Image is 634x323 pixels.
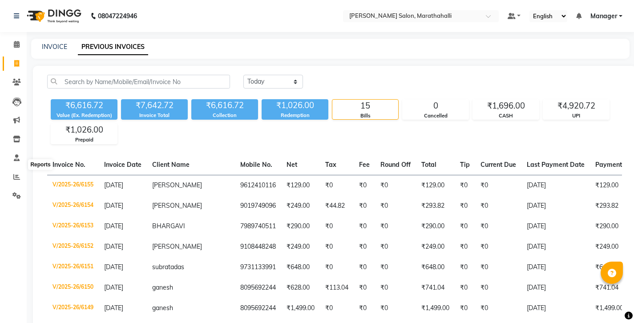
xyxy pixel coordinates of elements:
[416,216,455,237] td: ₹290.00
[325,161,336,169] span: Tax
[281,298,320,319] td: ₹1,499.00
[543,112,609,120] div: UPI
[521,237,590,257] td: [DATE]
[354,257,375,278] td: ₹0
[473,100,539,112] div: ₹1,696.00
[47,278,99,298] td: V/2025-26/6150
[521,175,590,196] td: [DATE]
[521,257,590,278] td: [DATE]
[375,278,416,298] td: ₹0
[359,161,370,169] span: Fee
[104,222,123,230] span: [DATE]
[375,298,416,319] td: ₹0
[320,175,354,196] td: ₹0
[235,175,281,196] td: 9612410116
[235,257,281,278] td: 9731133991
[47,216,99,237] td: V/2025-26/6153
[235,216,281,237] td: 7989740511
[152,222,185,230] span: BHARGAVI
[51,124,117,136] div: ₹1,026.00
[235,237,281,257] td: 9108448248
[152,161,190,169] span: Client Name
[51,99,117,112] div: ₹6,616.72
[23,4,84,28] img: logo
[416,237,455,257] td: ₹249.00
[421,161,436,169] span: Total
[455,196,475,216] td: ₹0
[320,298,354,319] td: ₹0
[104,263,123,271] span: [DATE]
[475,175,521,196] td: ₹0
[375,216,416,237] td: ₹0
[104,181,123,189] span: [DATE]
[235,278,281,298] td: 8095692244
[521,298,590,319] td: [DATE]
[320,257,354,278] td: ₹0
[47,257,99,278] td: V/2025-26/6151
[98,4,137,28] b: 08047224946
[47,237,99,257] td: V/2025-26/6152
[332,100,398,112] div: 15
[521,278,590,298] td: [DATE]
[354,175,375,196] td: ₹0
[320,196,354,216] td: ₹44.82
[281,278,320,298] td: ₹628.00
[455,237,475,257] td: ₹0
[403,112,468,120] div: Cancelled
[521,196,590,216] td: [DATE]
[47,298,99,319] td: V/2025-26/6149
[281,175,320,196] td: ₹129.00
[28,159,52,170] div: Reports
[152,202,202,210] span: [PERSON_NAME]
[455,278,475,298] td: ₹0
[51,136,117,144] div: Prepaid
[416,196,455,216] td: ₹293.82
[521,216,590,237] td: [DATE]
[152,304,173,312] span: ganesh
[42,43,67,51] a: INVOICE
[191,99,258,112] div: ₹6,616.72
[475,216,521,237] td: ₹0
[262,112,328,119] div: Redemption
[473,112,539,120] div: CASH
[191,112,258,119] div: Collection
[104,161,141,169] span: Invoice Date
[455,298,475,319] td: ₹0
[320,278,354,298] td: ₹113.04
[78,39,148,55] a: PREVIOUS INVOICES
[262,99,328,112] div: ₹1,026.00
[475,257,521,278] td: ₹0
[104,242,123,250] span: [DATE]
[152,181,202,189] span: [PERSON_NAME]
[455,257,475,278] td: ₹0
[481,161,516,169] span: Current Due
[281,237,320,257] td: ₹249.00
[475,196,521,216] td: ₹0
[380,161,411,169] span: Round Off
[281,196,320,216] td: ₹249.00
[287,161,297,169] span: Net
[354,196,375,216] td: ₹0
[475,278,521,298] td: ₹0
[240,161,272,169] span: Mobile No.
[416,257,455,278] td: ₹648.00
[527,161,585,169] span: Last Payment Date
[152,242,202,250] span: [PERSON_NAME]
[416,298,455,319] td: ₹1,499.00
[354,216,375,237] td: ₹0
[152,263,174,271] span: subrata
[47,196,99,216] td: V/2025-26/6154
[403,100,468,112] div: 0
[320,216,354,237] td: ₹0
[52,161,85,169] span: Invoice No.
[51,112,117,119] div: Value (Ex. Redemption)
[281,257,320,278] td: ₹648.00
[235,196,281,216] td: 9019749096
[354,298,375,319] td: ₹0
[375,257,416,278] td: ₹0
[416,175,455,196] td: ₹129.00
[121,112,188,119] div: Invoice Total
[543,100,609,112] div: ₹4,920.72
[375,237,416,257] td: ₹0
[375,196,416,216] td: ₹0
